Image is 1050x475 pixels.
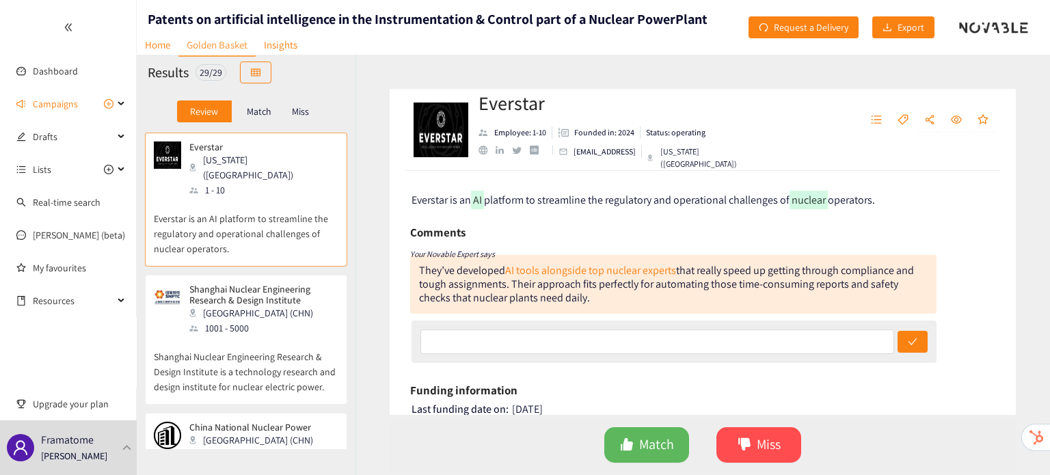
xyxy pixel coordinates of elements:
span: user [12,439,29,456]
a: My favourites [33,254,126,282]
span: like [620,437,634,453]
span: redo [759,23,768,33]
p: Framatome [41,431,94,448]
span: trophy [16,399,26,409]
span: Drafts [33,123,113,150]
span: Lists [33,156,51,183]
a: crunchbase [530,146,547,154]
div: 29 / 29 [196,64,226,81]
button: tag [891,109,915,131]
span: Campaigns [33,90,78,118]
span: plus-circle [104,165,113,174]
img: Company Logo [414,103,468,157]
span: tag [898,114,908,126]
span: Request a Delivery [774,20,848,35]
a: AI tools alongside top nuclear experts [505,263,676,277]
p: Miss [292,106,309,117]
span: share-alt [924,114,935,126]
a: [PERSON_NAME] (beta) [33,229,125,241]
a: website [479,146,496,154]
div: [US_STATE] ([GEOGRAPHIC_DATA]) [189,152,337,182]
div: 1 - 10 [189,182,337,198]
button: share-alt [917,109,942,131]
span: operators. [828,193,875,207]
li: Founded in year [552,126,641,139]
h2: Everstar [479,90,754,117]
a: Golden Basket [178,34,256,57]
div: [GEOGRAPHIC_DATA] (CHN) [189,306,337,321]
span: platform to streamline the regulatory and operational challenges of [484,193,790,207]
div: [GEOGRAPHIC_DATA] (CHN) [189,433,321,448]
span: book [16,296,26,306]
h6: Funding information [410,380,517,401]
span: download [883,23,892,33]
mark: AI [471,191,484,209]
span: edit [16,132,26,141]
button: check [898,331,928,353]
a: Real-time search [33,196,100,208]
iframe: Chat Widget [982,409,1050,475]
a: Home [137,34,178,55]
span: table [251,68,260,79]
button: eye [944,109,969,131]
a: twitter [512,147,529,154]
mark: nuclear [790,191,828,209]
button: redoRequest a Delivery [749,16,859,38]
i: Your Novable Expert says [410,249,495,259]
button: dislikeMiss [716,427,801,463]
button: unordered-list [864,109,889,131]
span: eye [951,114,962,126]
h1: Patents on artificial intelligence in the Instrumentation & Control part of a Nuclear PowerPlant [148,10,708,29]
span: Resources [33,287,113,314]
li: Status [641,126,705,139]
span: sound [16,99,26,109]
h6: Comments [410,222,466,243]
div: [DATE] [412,403,996,416]
button: downloadExport [872,16,934,38]
span: dislike [738,437,751,453]
span: star [978,114,988,126]
p: Shanghai Nuclear Engineering Research & Design Institute is a technology research and design inst... [154,336,338,394]
p: China National Nuclear Power [189,422,313,433]
p: [EMAIL_ADDRESS] [574,146,636,158]
p: Founded in: 2024 [574,126,634,139]
span: Export [898,20,924,35]
span: Miss [757,434,781,455]
button: star [971,109,995,131]
span: Upgrade your plan [33,390,126,418]
li: Employees [479,126,552,139]
button: table [240,62,271,83]
span: unordered-list [16,165,26,174]
p: Everstar is an AI platform to streamline the regulatory and operational challenges of nuclear ope... [154,198,338,256]
div: 10000 - 10000 [189,448,321,463]
span: check [908,337,917,348]
img: Snapshot of the company's website [154,422,181,449]
a: Insights [256,34,306,55]
p: Employee: 1-10 [494,126,546,139]
p: Match [247,106,271,117]
p: Shanghai Nuclear Engineering Research & Design Institute [189,284,329,306]
img: Snapshot of the company's website [154,284,181,311]
h2: Results [148,63,189,82]
p: Status: operating [646,126,705,139]
button: likeMatch [604,427,689,463]
a: Dashboard [33,65,78,77]
div: They’ve developed that really speed up getting through compliance and tough assignments. Their ap... [410,255,937,314]
span: plus-circle [104,99,113,109]
p: Review [190,106,218,117]
span: unordered-list [871,114,882,126]
span: Last funding date on: [412,402,509,416]
p: Everstar [189,141,329,152]
span: Match [639,434,674,455]
span: Everstar is an [412,193,471,207]
div: [US_STATE] ([GEOGRAPHIC_DATA]) [647,146,753,170]
div: 1001 - 5000 [189,321,337,336]
a: linkedin [496,146,512,154]
span: double-left [64,23,73,32]
p: [PERSON_NAME] [41,448,107,463]
img: Snapshot of the company's website [154,141,181,169]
